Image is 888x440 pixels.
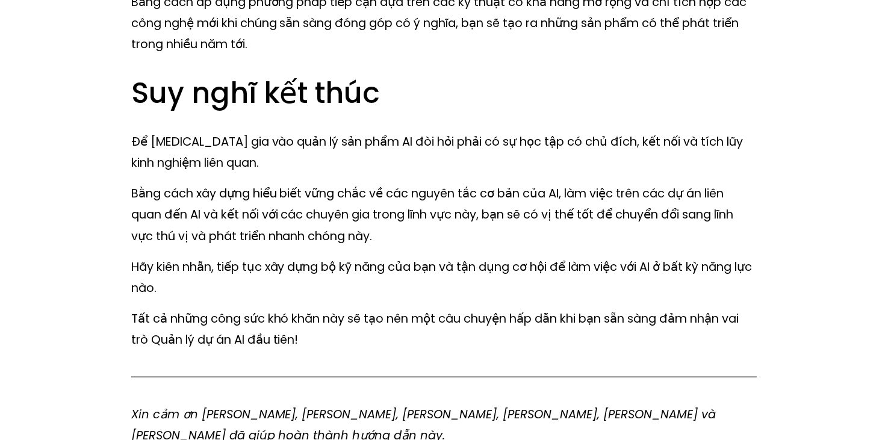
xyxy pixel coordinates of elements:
font: Để [MEDICAL_DATA] gia vào quản lý sản phẩm AI đòi hỏi phải có sự học tập có chủ đích, kết nối và ... [131,133,747,171]
font: Hãy kiên nhẫn, tiếp tục xây dựng bộ kỹ năng của bạn và tận dụng cơ hội để làm việc với AI ở bất k... [131,258,756,296]
font: Bằng cách xây dựng hiểu biết vững chắc về các nguyên tắc cơ bản của AI, làm việc trên các dự án l... [131,185,737,244]
font: Suy nghĩ kết thúc [131,73,380,113]
font: Tất cả những công sức khó khăn này sẽ tạo nên một câu chuyện hấp dẫn khi bạn sẵn sàng đảm nhận va... [131,310,742,348]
